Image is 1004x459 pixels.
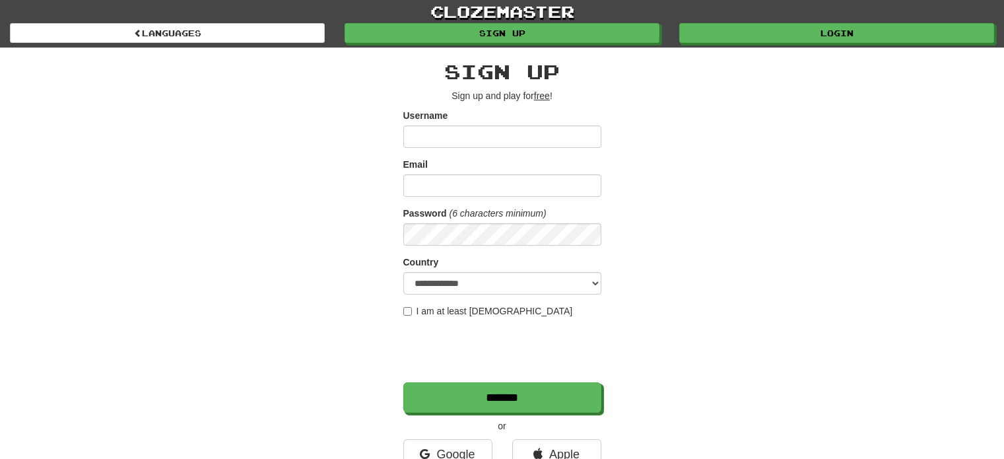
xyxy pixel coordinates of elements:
[403,109,448,122] label: Username
[403,61,601,83] h2: Sign up
[403,256,439,269] label: Country
[403,307,412,316] input: I am at least [DEMOGRAPHIC_DATA]
[450,208,547,219] em: (6 characters minimum)
[534,90,550,101] u: free
[403,419,601,433] p: or
[403,207,447,220] label: Password
[403,304,573,318] label: I am at least [DEMOGRAPHIC_DATA]
[679,23,994,43] a: Login
[403,158,428,171] label: Email
[403,324,604,376] iframe: reCAPTCHA
[345,23,659,43] a: Sign up
[403,89,601,102] p: Sign up and play for !
[10,23,325,43] a: Languages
